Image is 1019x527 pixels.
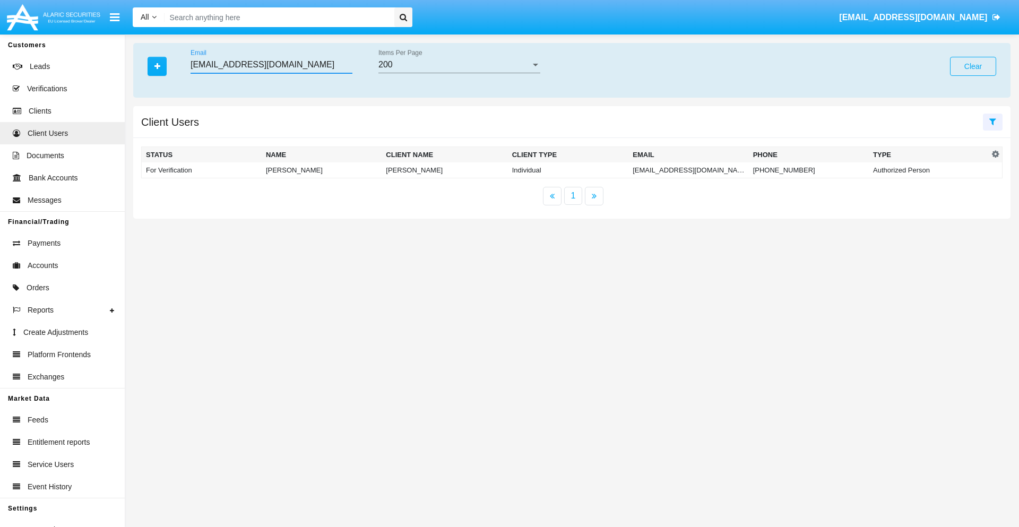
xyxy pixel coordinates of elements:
span: Clients [29,106,51,117]
span: Client Users [28,128,68,139]
th: Phone [749,147,869,163]
td: [EMAIL_ADDRESS][DOMAIN_NAME] [628,162,748,178]
td: [PERSON_NAME] [262,162,382,178]
span: Service Users [28,459,74,470]
span: Reports [28,305,54,316]
a: All [133,12,165,23]
th: Status [142,147,262,163]
span: All [141,13,149,21]
span: Bank Accounts [29,172,78,184]
span: 200 [378,60,393,69]
button: Clear [950,57,996,76]
span: Entitlement reports [28,437,90,448]
span: Messages [28,195,62,206]
span: [EMAIL_ADDRESS][DOMAIN_NAME] [839,13,987,22]
td: Individual [508,162,629,178]
span: Payments [28,238,61,249]
th: Name [262,147,382,163]
span: Event History [28,481,72,493]
nav: paginator [133,187,1011,205]
input: Search [165,7,391,27]
td: [PERSON_NAME] [382,162,507,178]
span: Accounts [28,260,58,271]
th: Type [869,147,989,163]
span: Orders [27,282,49,293]
td: For Verification [142,162,262,178]
a: [EMAIL_ADDRESS][DOMAIN_NAME] [834,3,1006,32]
td: [PHONE_NUMBER] [749,162,869,178]
span: Feeds [28,414,48,426]
th: Client Type [508,147,629,163]
span: Leads [30,61,50,72]
td: Authorized Person [869,162,989,178]
span: Exchanges [28,372,64,383]
th: Email [628,147,748,163]
h5: Client Users [141,118,199,126]
th: Client Name [382,147,507,163]
span: Verifications [27,83,67,94]
img: Logo image [5,2,102,33]
span: Create Adjustments [23,327,88,338]
span: Documents [27,150,64,161]
span: Platform Frontends [28,349,91,360]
